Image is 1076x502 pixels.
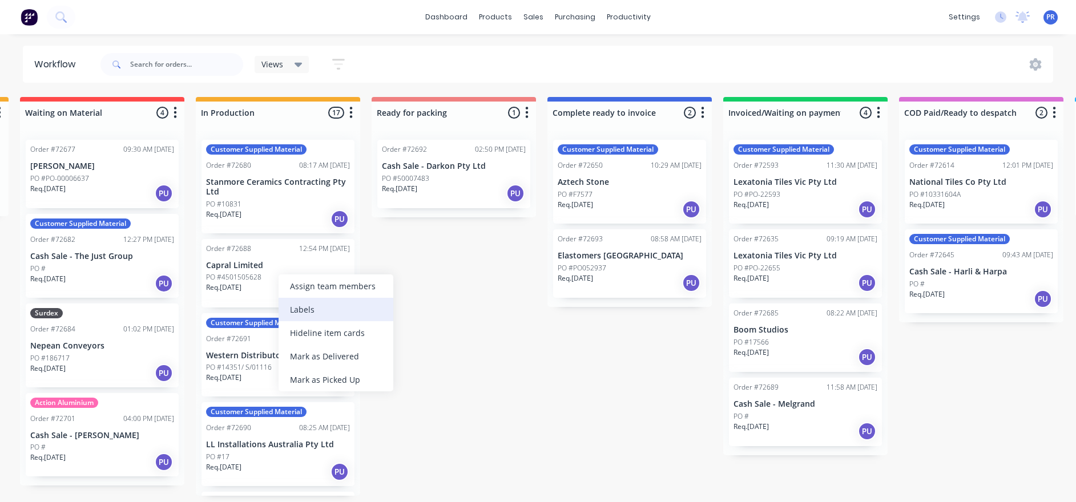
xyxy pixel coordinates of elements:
[549,9,601,26] div: purchasing
[206,244,251,254] div: Order #72688
[858,274,876,292] div: PU
[558,273,593,284] p: Req. [DATE]
[206,160,251,171] div: Order #72680
[123,324,174,334] div: 01:02 PM [DATE]
[1002,250,1053,260] div: 09:43 AM [DATE]
[558,177,702,187] p: Aztech Stone
[734,273,769,284] p: Req. [DATE]
[30,218,131,229] div: Customer Supplied Material
[909,267,1053,277] p: Cash Sale - Harli & Harpa
[30,144,75,155] div: Order #72677
[518,9,549,26] div: sales
[30,414,75,424] div: Order #72701
[279,274,393,298] div: Assign team members
[473,9,518,26] div: products
[382,173,429,184] p: PO #50007483
[206,334,251,344] div: Order #72691
[827,234,877,244] div: 09:19 AM [DATE]
[1034,290,1052,308] div: PU
[734,422,769,432] p: Req. [DATE]
[30,234,75,245] div: Order #72682
[729,229,882,298] div: Order #7263509:19 AM [DATE]Lexatonia Tiles Vic Pty LtdPO #PO-22655Req.[DATE]PU
[206,440,350,450] p: LL Installations Australia Pty Ltd
[30,274,66,284] p: Req. [DATE]
[30,184,66,194] p: Req. [DATE]
[905,229,1058,313] div: Customer Supplied MaterialOrder #7264509:43 AM [DATE]Cash Sale - Harli & HarpaPO #Req.[DATE]PU
[734,200,769,210] p: Req. [DATE]
[130,53,243,76] input: Search for orders...
[123,414,174,424] div: 04:00 PM [DATE]
[734,189,780,200] p: PO #PO-22593
[30,363,66,374] p: Req. [DATE]
[155,453,173,471] div: PU
[30,341,174,351] p: Nepean Conveyors
[734,234,779,244] div: Order #72635
[651,160,702,171] div: 10:29 AM [DATE]
[30,264,46,274] p: PO #
[506,184,525,203] div: PU
[279,345,393,368] div: Mark as Delivered
[279,298,393,321] div: Labels
[206,423,251,433] div: Order #72690
[682,200,700,218] div: PU
[202,239,354,307] div: Order #7268812:54 PM [DATE]Capral LimitedPO #4501505628Req.[DATE]PU
[202,140,354,233] div: Customer Supplied MaterialOrder #7268008:17 AM [DATE]Stanmore Ceramics Contracting Pty LtdPO #108...
[279,321,393,345] div: Hide line item cards
[651,234,702,244] div: 08:58 AM [DATE]
[909,144,1010,155] div: Customer Supplied Material
[155,364,173,382] div: PU
[909,234,1010,244] div: Customer Supplied Material
[858,200,876,218] div: PU
[206,144,307,155] div: Customer Supplied Material
[299,423,350,433] div: 08:25 AM [DATE]
[155,184,173,203] div: PU
[909,289,945,299] p: Req. [DATE]
[30,324,75,334] div: Order #72684
[26,214,179,298] div: Customer Supplied MaterialOrder #7268212:27 PM [DATE]Cash Sale - The Just GroupPO #Req.[DATE]PU
[682,274,700,292] div: PU
[206,272,261,282] p: PO #4501505628
[553,140,706,224] div: Customer Supplied MaterialOrder #7265010:29 AM [DATE]Aztech StonePO #F7577Req.[DATE]PU
[299,244,350,254] div: 12:54 PM [DATE]
[30,431,174,440] p: Cash Sale - [PERSON_NAME]
[123,234,174,245] div: 12:27 PM [DATE]
[905,140,1058,224] div: Customer Supplied MaterialOrder #7261412:01 PM [DATE]National Tiles Co Pty LtdPO #10331604AReq.[D...
[382,144,427,155] div: Order #72692
[734,160,779,171] div: Order #72593
[909,160,954,171] div: Order #72614
[734,144,834,155] div: Customer Supplied Material
[30,252,174,261] p: Cash Sale - The Just Group
[729,303,882,372] div: Order #7268508:22 AM [DATE]Boom StudiosPO #17566Req.[DATE]PU
[26,303,179,387] div: SurdexOrder #7268401:02 PM [DATE]Nepean ConveyorsPO #186717Req.[DATE]PU
[206,462,241,472] p: Req. [DATE]
[734,337,769,347] p: PO #17566
[261,58,283,70] span: Views
[1002,160,1053,171] div: 12:01 PM [DATE]
[734,399,877,409] p: Cash Sale - Melgrand
[827,160,877,171] div: 11:30 AM [DATE]
[26,393,179,477] div: Action AluminiumOrder #7270104:00 PM [DATE]Cash Sale - [PERSON_NAME]PO #Req.[DATE]PU
[331,463,349,481] div: PU
[30,173,89,184] p: PO #PO-00006637
[558,251,702,261] p: Elastomers [GEOGRAPHIC_DATA]
[206,177,350,197] p: Stanmore Ceramics Contracting Pty Ltd
[558,189,593,200] p: PO #F7577
[30,398,98,408] div: Action Aluminium
[206,199,241,209] p: PO #10831
[858,422,876,440] div: PU
[123,144,174,155] div: 09:30 AM [DATE]
[734,251,877,261] p: Lexatonia Tiles Vic Pty Ltd
[858,348,876,366] div: PU
[734,325,877,335] p: Boom Studios
[729,378,882,446] div: Order #7268911:58 AM [DATE]Cash Sale - MelgrandPO #Req.[DATE]PU
[558,144,658,155] div: Customer Supplied Material
[206,318,307,328] div: Customer Supplied Material
[734,411,749,422] p: PO #
[206,407,307,417] div: Customer Supplied Material
[30,308,63,318] div: Surdex
[299,160,350,171] div: 08:17 AM [DATE]
[558,200,593,210] p: Req. [DATE]
[382,184,417,194] p: Req. [DATE]
[206,209,241,220] p: Req. [DATE]
[206,261,350,270] p: Capral Limited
